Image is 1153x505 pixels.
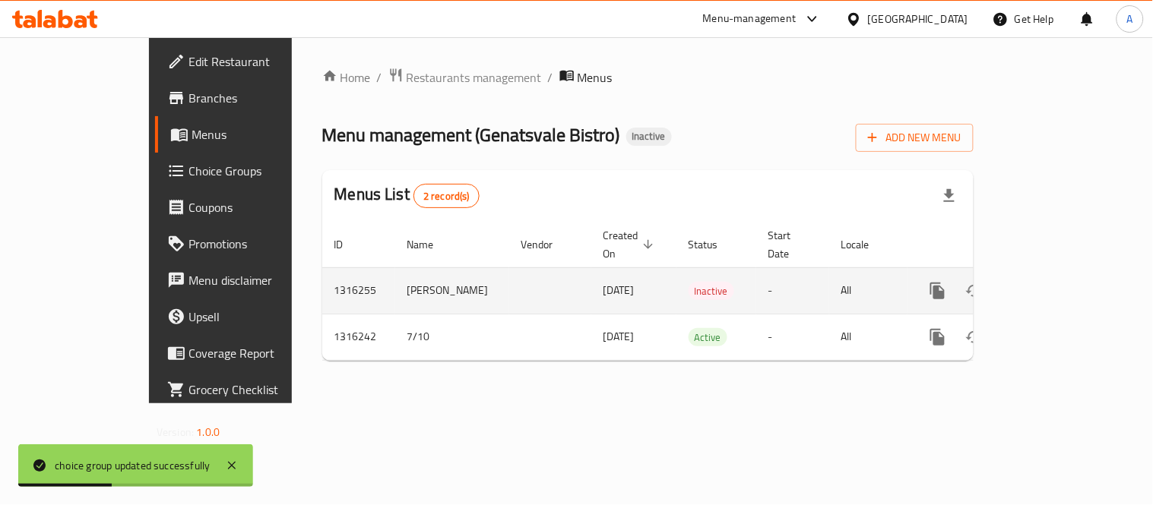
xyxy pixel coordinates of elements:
[756,314,829,360] td: -
[188,271,329,289] span: Menu disclaimer
[188,52,329,71] span: Edit Restaurant
[188,235,329,253] span: Promotions
[413,184,480,208] div: Total records count
[322,314,395,360] td: 1316242
[188,380,329,399] span: Grocery Checklist
[192,125,329,144] span: Menus
[841,235,889,254] span: Locale
[155,226,341,262] a: Promotions
[155,43,341,80] a: Edit Restaurant
[768,226,811,263] span: Start Date
[55,457,211,474] div: choice group updated successfully
[155,116,341,153] a: Menus
[868,11,968,27] div: [GEOGRAPHIC_DATA]
[626,130,672,143] span: Inactive
[603,226,658,263] span: Created On
[388,68,542,87] a: Restaurants management
[155,153,341,189] a: Choice Groups
[322,68,974,87] nav: breadcrumb
[603,327,635,346] span: [DATE]
[603,280,635,300] span: [DATE]
[689,328,727,346] div: Active
[322,222,1078,361] table: enhanced table
[334,183,480,208] h2: Menus List
[407,68,542,87] span: Restaurants management
[868,128,961,147] span: Add New Menu
[920,273,956,309] button: more
[155,371,341,408] a: Grocery Checklist
[756,267,829,314] td: -
[407,235,454,254] span: Name
[626,128,672,146] div: Inactive
[829,314,908,360] td: All
[334,235,363,254] span: ID
[322,68,371,87] a: Home
[908,222,1078,268] th: Actions
[188,344,329,362] span: Coverage Report
[155,262,341,298] a: Menu disclaimer
[703,10,797,28] div: Menu-management
[395,314,509,360] td: 7/10
[931,178,968,214] div: Export file
[689,329,727,346] span: Active
[956,273,993,309] button: Change Status
[322,118,620,152] span: Menu management ( Genatsvale Bistro )
[395,267,509,314] td: [PERSON_NAME]
[188,198,329,216] span: Coupons
[188,308,329,326] span: Upsell
[155,298,341,335] a: Upsell
[155,335,341,371] a: Coverage Report
[157,422,194,442] span: Version:
[188,89,329,107] span: Branches
[322,267,395,314] td: 1316255
[377,68,382,87] li: /
[856,124,974,152] button: Add New Menu
[689,282,734,300] div: Inactive
[414,189,479,204] span: 2 record(s)
[155,189,341,226] a: Coupons
[689,235,738,254] span: Status
[196,422,220,442] span: 1.0.0
[920,319,956,355] button: more
[548,68,553,87] li: /
[829,267,908,314] td: All
[521,235,573,254] span: Vendor
[1127,11,1133,27] span: A
[188,162,329,180] span: Choice Groups
[578,68,613,87] span: Menus
[689,282,734,300] span: Inactive
[155,80,341,116] a: Branches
